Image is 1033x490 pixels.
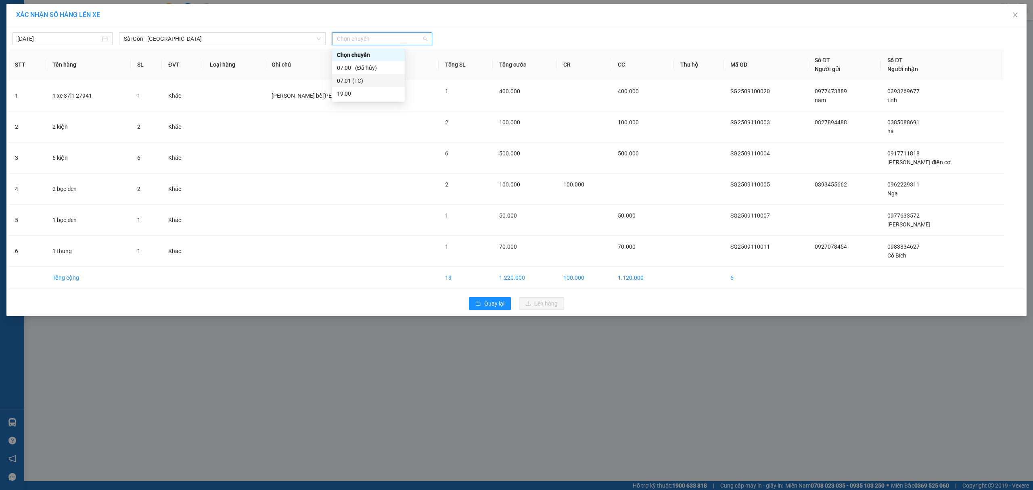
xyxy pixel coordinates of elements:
[137,217,140,223] span: 1
[203,49,265,80] th: Loại hàng
[730,150,770,157] span: SG2509110004
[815,119,847,126] span: 0827894488
[46,174,130,205] td: 2 bọc đen
[887,57,903,63] span: Số ĐT
[730,243,770,250] span: SG2509110011
[445,243,448,250] span: 1
[162,142,203,174] td: Khác
[162,80,203,111] td: Khác
[887,221,931,228] span: [PERSON_NAME]
[887,212,920,219] span: 0977633572
[611,49,674,80] th: CC
[8,80,46,111] td: 1
[484,299,504,308] span: Quay lại
[499,243,517,250] span: 70.000
[730,181,770,188] span: SG2509110005
[519,297,564,310] button: uploadLên hàng
[618,88,639,94] span: 400.000
[445,150,448,157] span: 6
[439,267,493,289] td: 13
[887,119,920,126] span: 0385088691
[46,111,130,142] td: 2 kiện
[46,205,130,236] td: 1 bọc đen
[815,181,847,188] span: 0393455662
[724,267,808,289] td: 6
[674,49,724,80] th: Thu hộ
[316,36,321,41] span: down
[887,252,906,259] span: Cô Bích
[337,76,400,85] div: 07:01 (TC)
[46,80,130,111] td: 1 xe 37l1 27941
[46,142,130,174] td: 6 kiện
[1012,12,1018,18] span: close
[887,97,897,103] span: tính
[887,88,920,94] span: 0393269677
[8,236,46,267] td: 6
[815,97,826,103] span: nam
[162,174,203,205] td: Khác
[332,48,405,61] div: Chọn chuyến
[46,267,130,289] td: Tổng cộng
[137,124,140,130] span: 2
[337,89,400,98] div: 19:00
[8,111,46,142] td: 2
[815,57,830,63] span: Số ĐT
[611,267,674,289] td: 1.120.000
[887,150,920,157] span: 0917711818
[493,49,557,80] th: Tổng cước
[469,297,511,310] button: rollbackQuay lại
[563,181,584,188] span: 100.000
[730,88,770,94] span: SG2509100020
[162,49,203,80] th: ĐVT
[162,236,203,267] td: Khác
[439,49,493,80] th: Tổng SL
[445,119,448,126] span: 2
[557,49,611,80] th: CR
[8,49,46,80] th: STT
[815,88,847,94] span: 0977473889
[17,34,100,43] input: 12/09/2025
[730,212,770,219] span: SG2509110007
[618,243,636,250] span: 70.000
[493,267,557,289] td: 1.220.000
[815,66,841,72] span: Người gửi
[499,88,520,94] span: 400.000
[265,49,439,80] th: Ghi chú
[8,142,46,174] td: 3
[618,119,639,126] span: 100.000
[499,119,520,126] span: 100.000
[137,186,140,192] span: 2
[124,33,321,45] span: Sài Gòn - Đam Rông
[272,92,366,99] span: [PERSON_NAME] bể [PERSON_NAME]
[618,150,639,157] span: 500.000
[1004,4,1027,27] button: Close
[499,212,517,219] span: 50.000
[337,50,400,59] div: Chọn chuyến
[724,49,808,80] th: Mã GD
[475,301,481,307] span: rollback
[445,88,448,94] span: 1
[131,49,162,80] th: SL
[887,190,898,197] span: Nga
[815,243,847,250] span: 0927078454
[8,174,46,205] td: 4
[618,212,636,219] span: 50.000
[499,181,520,188] span: 100.000
[46,236,130,267] td: 1 thung
[137,248,140,254] span: 1
[887,181,920,188] span: 0962229311
[16,11,100,19] span: XÁC NHẬN SỐ HÀNG LÊN XE
[46,49,130,80] th: Tên hàng
[887,128,894,134] span: hà
[887,243,920,250] span: 0983834627
[887,159,951,165] span: [PERSON_NAME] điện cơ
[137,155,140,161] span: 6
[445,212,448,219] span: 1
[8,205,46,236] td: 5
[337,33,427,45] span: Chọn chuyến
[730,119,770,126] span: SG2509110003
[337,63,400,72] div: 07:00 - (Đã hủy)
[557,267,611,289] td: 100.000
[162,205,203,236] td: Khác
[445,181,448,188] span: 2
